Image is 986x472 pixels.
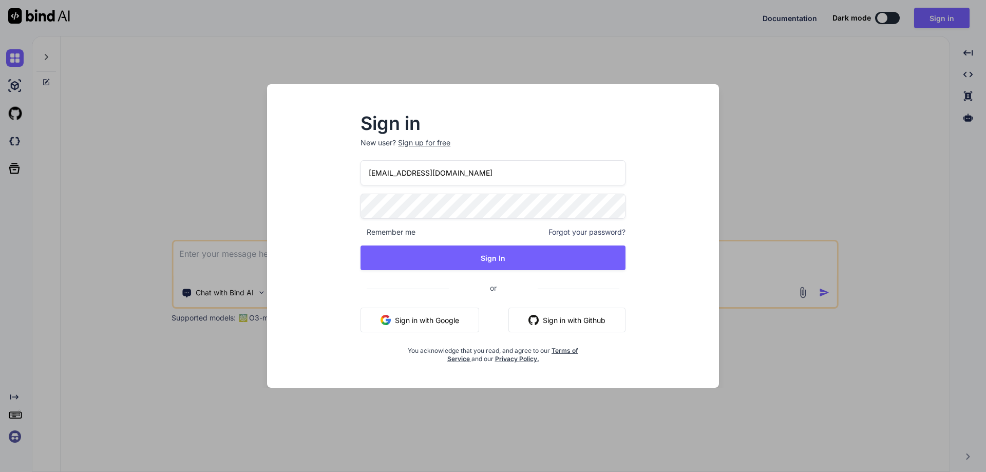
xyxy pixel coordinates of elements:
div: Sign up for free [398,138,450,148]
span: Remember me [361,227,415,237]
a: Privacy Policy. [495,355,539,363]
button: Sign in with Google [361,308,479,332]
span: or [449,275,538,300]
div: You acknowledge that you read, and agree to our and our [405,341,581,363]
h2: Sign in [361,115,625,131]
button: Sign In [361,246,625,270]
a: Terms of Service [447,347,579,363]
button: Sign in with Github [508,308,625,332]
span: Forgot your password? [548,227,625,237]
img: github [528,315,539,325]
img: google [381,315,391,325]
p: New user? [361,138,625,160]
input: Login or Email [361,160,625,185]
